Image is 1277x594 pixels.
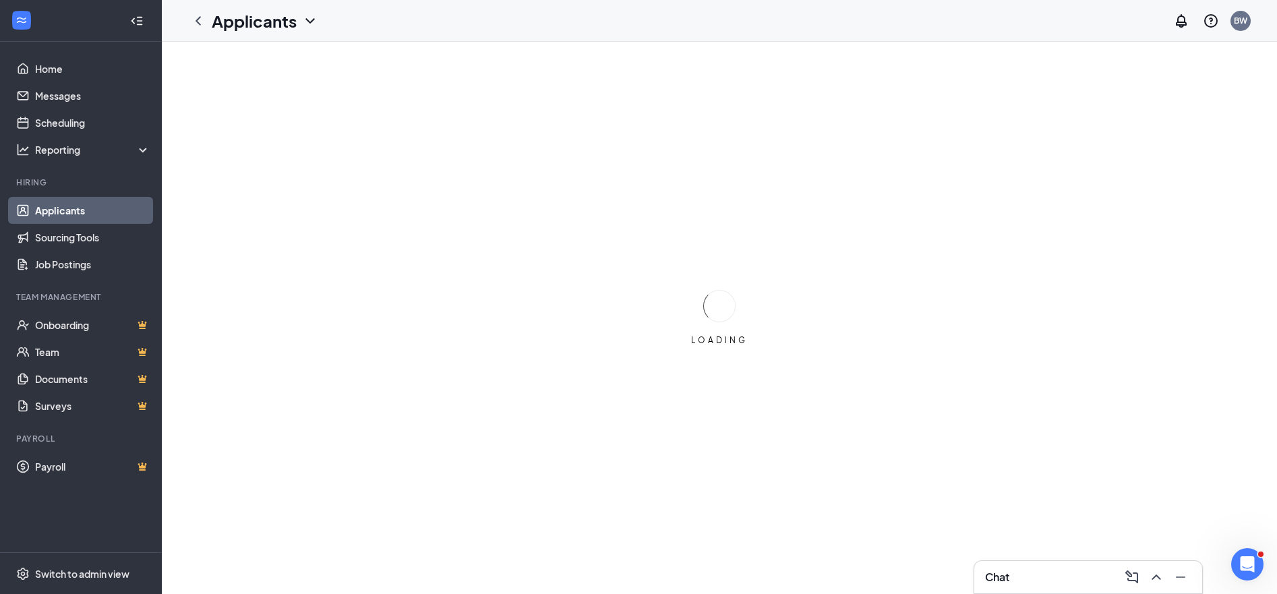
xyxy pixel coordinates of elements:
svg: Notifications [1173,13,1189,29]
a: Applicants [35,197,150,224]
a: Job Postings [35,251,150,278]
svg: ComposeMessage [1124,569,1140,585]
a: Messages [35,82,150,109]
iframe: Intercom live chat [1231,548,1264,581]
div: LOADING [686,334,753,346]
a: Scheduling [35,109,150,136]
a: PayrollCrown [35,453,150,480]
a: DocumentsCrown [35,365,150,392]
button: ComposeMessage [1121,566,1143,588]
svg: ChevronDown [302,13,318,29]
svg: QuestionInfo [1203,13,1219,29]
button: ChevronUp [1146,566,1167,588]
div: Hiring [16,177,148,188]
svg: WorkstreamLogo [15,13,28,27]
div: BW [1234,15,1247,26]
a: Sourcing Tools [35,224,150,251]
a: OnboardingCrown [35,311,150,338]
h3: Chat [985,570,1009,585]
svg: ChevronLeft [190,13,206,29]
div: Team Management [16,291,148,303]
div: Payroll [16,433,148,444]
svg: Minimize [1172,569,1189,585]
h1: Applicants [212,9,297,32]
div: Switch to admin view [35,567,129,581]
button: Minimize [1170,566,1191,588]
svg: Analysis [16,143,30,156]
a: SurveysCrown [35,392,150,419]
a: Home [35,55,150,82]
svg: Settings [16,567,30,581]
div: Reporting [35,143,151,156]
a: TeamCrown [35,338,150,365]
svg: ChevronUp [1148,569,1164,585]
svg: Collapse [130,14,144,28]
